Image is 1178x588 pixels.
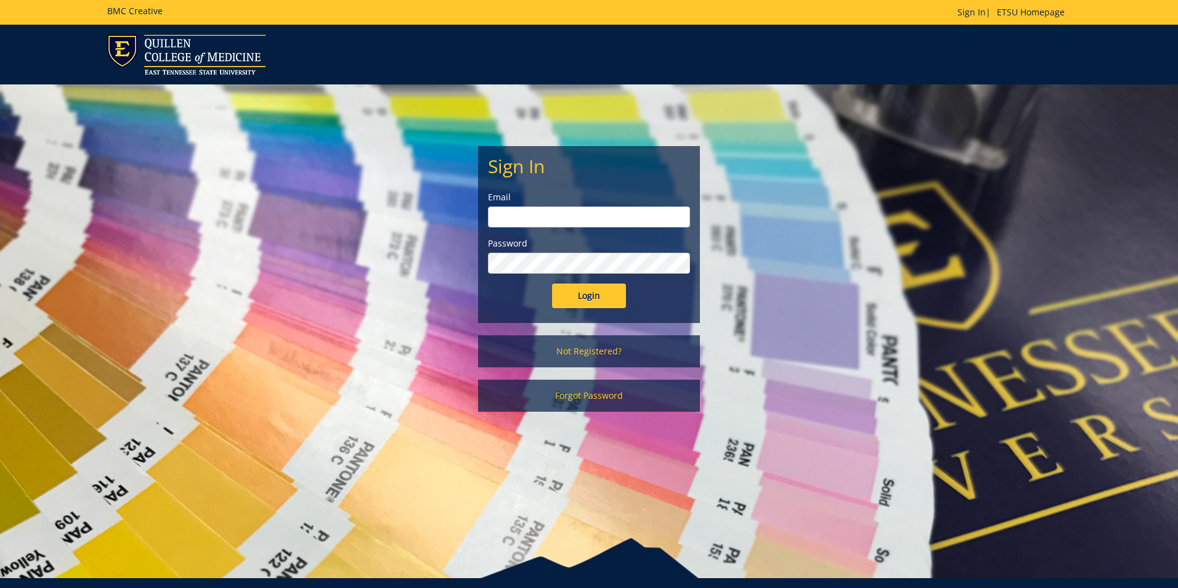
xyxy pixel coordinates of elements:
[552,284,626,308] input: Login
[991,6,1071,18] a: ETSU Homepage
[488,191,690,203] label: Email
[107,35,266,75] img: ETSU logo
[957,6,986,18] a: Sign In
[957,6,1071,18] p: |
[488,237,690,250] label: Password
[478,335,700,367] a: Not Registered?
[107,6,163,15] h5: BMC Creative
[488,156,690,176] h2: Sign In
[478,380,700,412] a: Forgot Password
